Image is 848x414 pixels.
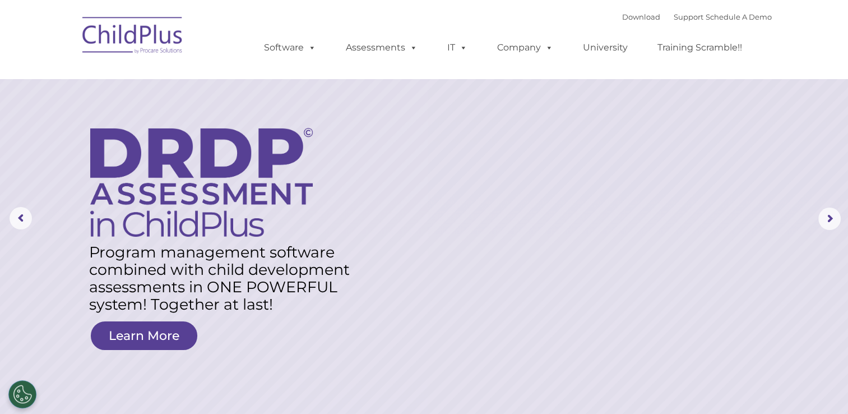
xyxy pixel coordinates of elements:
a: Support [674,12,703,21]
a: Download [622,12,660,21]
a: Software [253,36,327,59]
img: DRDP Assessment in ChildPlus [90,128,313,237]
font: | [622,12,772,21]
a: IT [436,36,479,59]
a: Learn More [91,321,197,350]
a: University [572,36,639,59]
rs-layer: Program management software combined with child development assessments in ONE POWERFUL system! T... [89,243,360,313]
button: Cookies Settings [8,380,36,408]
a: Company [486,36,564,59]
span: Phone number [156,120,203,128]
a: Assessments [335,36,429,59]
img: ChildPlus by Procare Solutions [77,9,189,65]
a: Schedule A Demo [706,12,772,21]
span: Last name [156,74,190,82]
a: Training Scramble!! [646,36,753,59]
